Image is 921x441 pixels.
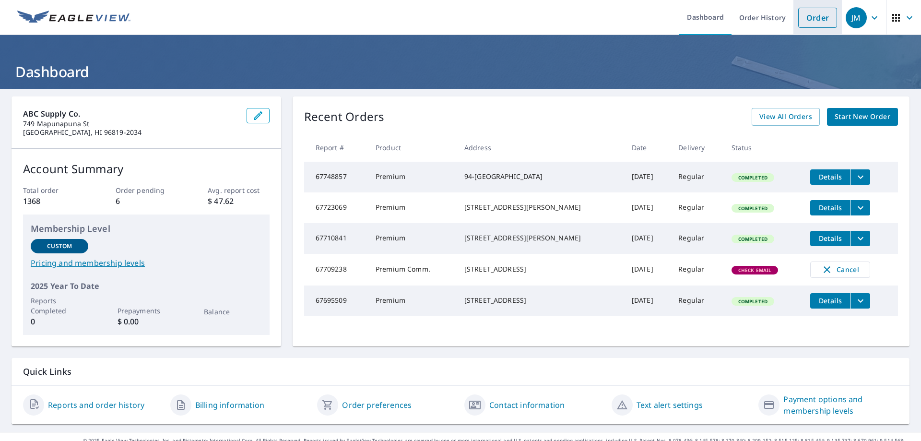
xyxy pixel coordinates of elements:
th: Date [624,133,671,162]
td: 67710841 [304,223,368,254]
p: 1368 [23,195,84,207]
div: JM [846,7,867,28]
span: Completed [732,174,773,181]
span: View All Orders [759,111,812,123]
td: Regular [671,192,724,223]
div: [STREET_ADDRESS][PERSON_NAME] [464,233,616,243]
span: Cancel [820,264,860,275]
p: [GEOGRAPHIC_DATA], HI 96819-2034 [23,128,239,137]
button: detailsBtn-67695509 [810,293,850,309]
span: Details [816,203,845,212]
p: Custom [47,242,72,250]
td: Regular [671,254,724,286]
a: Reports and order history [48,399,144,411]
td: [DATE] [624,192,671,223]
a: Payment options and membership levels [783,393,898,417]
p: Avg. report cost [208,185,269,195]
p: Membership Level [31,222,262,235]
th: Report # [304,133,368,162]
span: Check Email [732,267,778,274]
div: 94-[GEOGRAPHIC_DATA] [464,172,616,181]
td: Regular [671,223,724,254]
span: Completed [732,236,773,242]
p: $ 0.00 [118,316,175,327]
td: Premium Comm. [368,254,457,286]
button: filesDropdownBtn-67695509 [850,293,870,309]
p: 749 Mapunapuna St [23,119,239,128]
button: filesDropdownBtn-67748857 [850,169,870,185]
img: EV Logo [17,11,130,25]
p: Total order [23,185,84,195]
p: Order pending [116,185,177,195]
span: Details [816,234,845,243]
th: Address [457,133,624,162]
p: Reports Completed [31,296,88,316]
td: [DATE] [624,286,671,316]
p: Recent Orders [304,108,385,126]
h1: Dashboard [12,62,909,82]
td: [DATE] [624,162,671,192]
button: detailsBtn-67748857 [810,169,850,185]
td: Regular [671,162,724,192]
p: ABC Supply Co. [23,108,239,119]
a: Order preferences [342,399,412,411]
div: [STREET_ADDRESS][PERSON_NAME] [464,203,616,212]
button: detailsBtn-67723069 [810,200,850,215]
td: 67709238 [304,254,368,286]
a: Pricing and membership levels [31,257,262,269]
button: Cancel [810,262,870,278]
span: Details [816,172,845,181]
a: Text alert settings [637,399,703,411]
td: 67695509 [304,286,368,316]
td: 67723069 [304,192,368,223]
p: 6 [116,195,177,207]
a: Order [798,8,837,28]
span: Completed [732,298,773,305]
button: filesDropdownBtn-67710841 [850,231,870,246]
p: Prepayments [118,306,175,316]
td: 67748857 [304,162,368,192]
span: Completed [732,205,773,212]
a: Billing information [195,399,264,411]
td: Premium [368,286,457,316]
button: filesDropdownBtn-67723069 [850,200,870,215]
td: [DATE] [624,254,671,286]
td: Premium [368,223,457,254]
a: Contact information [489,399,565,411]
span: Details [816,296,845,305]
p: Balance [204,307,261,317]
td: Regular [671,286,724,316]
th: Status [724,133,803,162]
th: Delivery [671,133,724,162]
p: 2025 Year To Date [31,280,262,292]
td: Premium [368,192,457,223]
a: View All Orders [752,108,820,126]
div: [STREET_ADDRESS] [464,296,616,305]
p: Account Summary [23,160,270,178]
td: [DATE] [624,223,671,254]
p: Quick Links [23,366,898,378]
p: $ 47.62 [208,195,269,207]
button: detailsBtn-67710841 [810,231,850,246]
th: Product [368,133,457,162]
div: [STREET_ADDRESS] [464,264,616,274]
p: 0 [31,316,88,327]
td: Premium [368,162,457,192]
span: Start New Order [835,111,890,123]
a: Start New Order [827,108,898,126]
